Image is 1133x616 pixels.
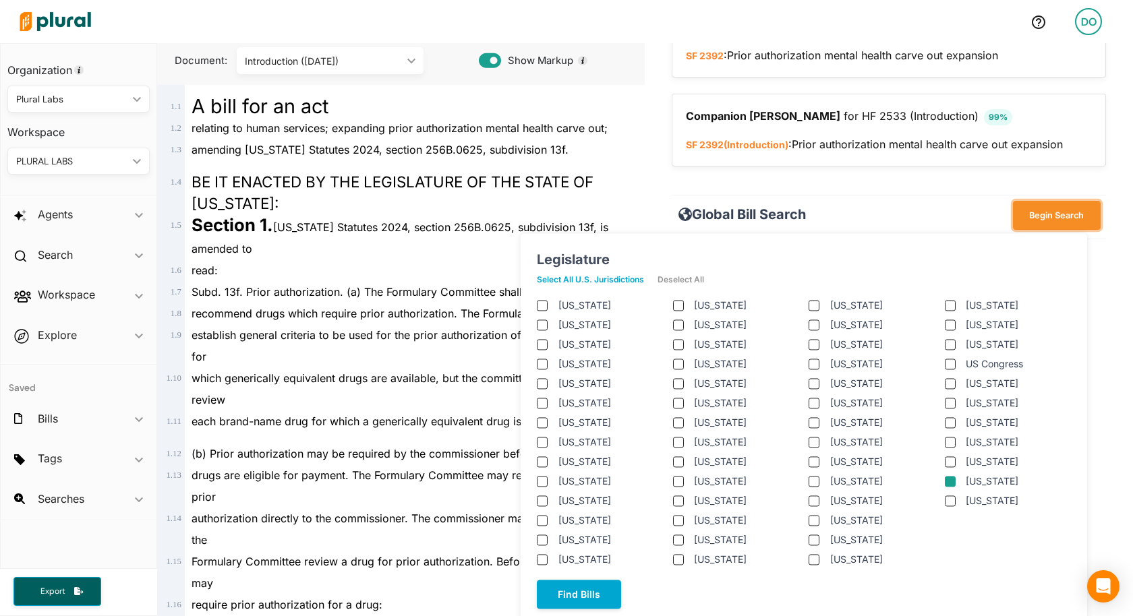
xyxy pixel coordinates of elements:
span: amending [US_STATE] Statutes 2024, section 256B.0625, subdivision 13f. [192,143,569,156]
span: 1 . 15 [166,557,181,566]
span: which generically equivalent drugs are available, but the committee is not required to review [192,371,624,406]
label: [US_STATE] [558,376,646,390]
label: [US_STATE] [830,454,918,468]
div: : Prior authorization mental health carve out expansion [672,94,1105,166]
div: Tooltip anchor [577,55,589,67]
label: [US_STATE] [694,396,782,410]
label: [US_STATE] [966,298,1053,312]
span: Formulary Committee review a drug for prior authorization. Before the commissioner may [192,555,623,590]
span: 1 . 11 [167,417,181,426]
span: 1 . 12 [166,449,181,458]
span: A bill for an act [192,94,328,118]
label: [US_STATE] [558,513,646,527]
span: BE IT ENACTED BY THE LEGISLATURE OF THE STATE OF [US_STATE]: [192,173,593,212]
label: [US_STATE] [694,337,782,351]
label: [US_STATE] [558,435,646,449]
span: [US_STATE] Statutes 2024, section 256B.0625, subdivision 13f, is amended to [192,220,608,255]
span: establish general criteria to be used for the prior authorization of brand-name drugs for [192,328,619,363]
span: 1 . 1 [171,102,181,111]
label: [US_STATE] [558,337,646,351]
h3: Workspace [7,113,150,142]
label: [US_STATE] [830,396,918,410]
span: relating to human services; expanding prior authorization mental health carve out; [192,121,608,135]
span: 1 . 13 [166,470,181,480]
label: [US_STATE] [558,474,646,488]
h2: Bills [38,411,58,426]
span: Document: [168,53,220,68]
label: [US_STATE] [830,298,918,312]
h2: Searches [38,491,84,506]
label: [US_STATE] [966,435,1053,449]
span: 1 . 7 [171,287,181,297]
label: [US_STATE] [830,474,918,488]
h2: Agents [38,207,73,222]
label: [US_STATE] [830,337,918,351]
label: [US_STATE] [966,376,1053,390]
span: Export [31,586,74,597]
span: ( Introduction ) [724,139,788,150]
label: [US_STATE] [558,317,646,332]
div: DO [1075,8,1102,35]
label: [US_STATE] [966,317,1053,332]
label: [US_STATE] [830,357,918,371]
span: 1 . 3 [171,145,181,154]
label: [US_STATE] [966,337,1053,351]
label: [US_STATE] [558,454,646,468]
h2: Workspace [38,287,95,302]
div: Tooltip anchor [73,64,85,76]
div: Companion [PERSON_NAME] [686,108,1092,125]
label: [US_STATE] [694,435,782,449]
label: [US_STATE] [558,396,646,410]
span: for [840,108,862,125]
span: Show Markup [501,53,573,68]
span: drugs are eligible for payment. The Formulary Committee may recommend drugs for prior [192,468,623,503]
span: (b) Prior authorization may be required by the commissioner before certain formulary [192,447,627,460]
a: DO [1064,3,1113,40]
div: PLURAL LABS [16,154,127,168]
a: SF 2392 [686,50,724,61]
div: Introduction ([DATE]) [245,54,402,68]
label: [US_STATE] [966,474,1053,488]
div: Legislature [537,249,1071,270]
label: [US_STATE] [558,415,646,429]
label: [US_STATE] [558,298,646,312]
label: US Congress [966,357,1053,371]
span: each brand-name drug for which a generically equivalent drug is available. [192,414,573,428]
label: [US_STATE] [694,357,782,371]
span: 1 . 8 [171,309,181,318]
span: 1 . 10 [166,373,181,383]
span: Global Bill Search [672,204,806,225]
label: [US_STATE] [830,513,918,527]
span: 1 . 14 [166,514,181,523]
label: [US_STATE] [830,493,918,507]
button: Select All U.S. Jurisdictions [537,270,658,290]
span: 1 . 5 [171,220,181,230]
label: [US_STATE] [558,493,646,507]
label: [US_STATE] [694,317,782,332]
label: [US_STATE] [966,454,1053,468]
label: [US_STATE] [694,532,782,547]
label: [US_STATE] [830,317,918,332]
span: 1 . 16 [166,600,181,609]
label: [US_STATE] [694,298,782,312]
label: [US_STATE] [694,552,782,566]
label: [US_STATE] [558,552,646,566]
label: [US_STATE] [558,532,646,547]
label: [US_STATE] [966,493,1053,507]
button: Export [13,577,101,606]
span: Subd. 13f. Prior authorization. (a) The Formulary Committee shall review and [192,285,581,299]
label: [US_STATE] [694,415,782,429]
div: Open Intercom Messenger [1087,570,1120,603]
h4: Saved [1,365,156,398]
button: Begin Search [1013,201,1101,230]
a: SF 2392(Introduction) [686,139,788,150]
label: [US_STATE] [830,376,918,390]
h2: Explore [38,328,77,342]
label: [US_STATE] [694,493,782,507]
label: [US_STATE] [694,474,782,488]
span: read: [192,264,218,277]
label: [US_STATE] [830,552,918,566]
span: 99% [984,109,1012,125]
label: [US_STATE] [694,454,782,468]
span: authorization directly to the commissioner. The commissioner may also request that the [192,512,617,547]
